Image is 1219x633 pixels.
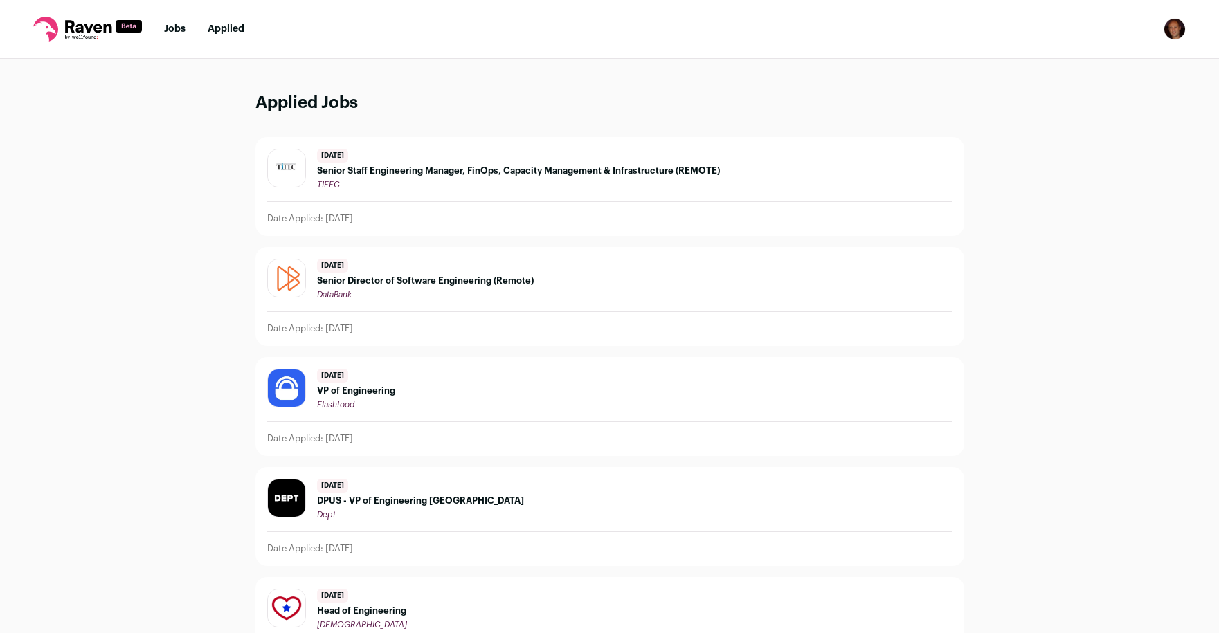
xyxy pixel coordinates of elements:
[256,138,964,235] a: [DATE] Senior Staff Engineering Manager, FinOps, Capacity Management & Infrastructure (REMOTE) TI...
[268,369,305,407] img: 3cdffa2681c52d6299c9a18500431b2b7cf47de5f307c672306ca19820052677.jpg
[317,605,407,616] span: Head of Engineering
[164,24,186,34] a: Jobs
[317,621,407,629] span: [DEMOGRAPHIC_DATA]
[255,92,964,115] h1: Applied Jobs
[317,401,354,409] span: Flashfood
[317,149,348,163] span: [DATE]
[267,543,353,554] p: Date Applied: [DATE]
[208,24,244,34] a: Applied
[1164,18,1186,40] button: Open dropdown
[256,248,964,345] a: [DATE] Senior Director of Software Engineering (Remote) DataBank Date Applied: [DATE]
[317,511,336,519] span: Dept
[256,358,964,455] a: [DATE] VP of Engineering Flashfood Date Applied: [DATE]
[267,433,353,444] p: Date Applied: [DATE]
[267,213,353,224] p: Date Applied: [DATE]
[317,275,534,286] span: Senior Director of Software Engineering (Remote)
[317,385,395,396] span: VP of Engineering
[317,495,524,506] span: DPUS - VP of Engineering [GEOGRAPHIC_DATA]
[268,149,305,187] img: 1bed34e9a7ad1f5e209559f65fd51d1a42f3522dafe3eea08c5e904d6a2faa38
[317,165,720,176] span: Senior Staff Engineering Manager, FinOps, Capacity Management & Infrastructure (REMOTE)
[268,479,305,517] img: ad0760beb266a8940dd18df8aa153af74b48a5cef3a09ac4e75d42ceacd803d4.jpg
[268,259,305,297] img: 6611d4c9bc981c339e52334a9f265ef47433b0fd92b56f65bda907546c214c00.jpg
[256,468,964,565] a: [DATE] DPUS - VP of Engineering [GEOGRAPHIC_DATA] Dept Date Applied: [DATE]
[317,369,348,383] span: [DATE]
[317,479,348,493] span: [DATE]
[1164,18,1186,40] img: 5784266-medium_jpg
[317,181,340,189] span: TIFEC
[317,259,348,273] span: [DATE]
[317,589,348,603] span: [DATE]
[317,291,352,299] span: DataBank
[267,323,353,334] p: Date Applied: [DATE]
[268,589,305,627] img: 86abc0f52df4d18fa54d1702f6a1702bfc7d9524f0033ad2c4a9b99e73e9b2c7.jpg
